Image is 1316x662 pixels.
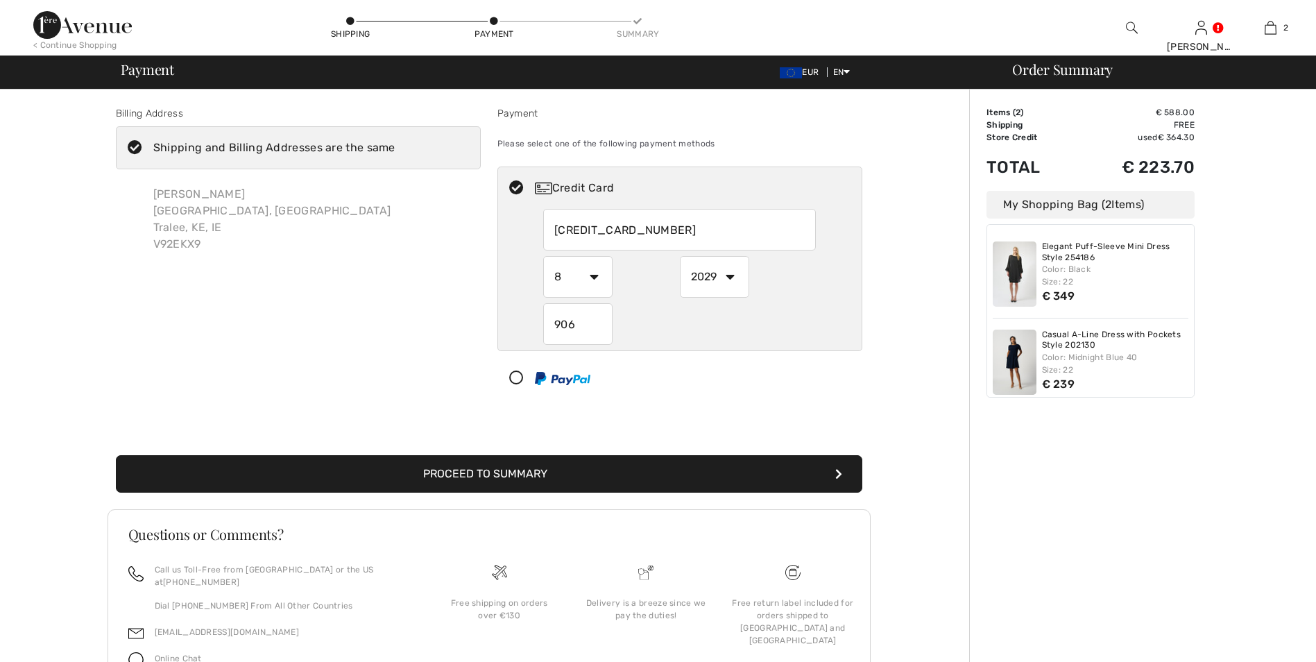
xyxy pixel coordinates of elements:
div: Payment [497,106,862,121]
img: Credit Card [535,183,552,194]
span: 2 [1283,22,1288,34]
span: € 239 [1042,377,1075,391]
img: Free shipping on orders over &#8364;130 [785,565,801,580]
div: [PERSON_NAME] [GEOGRAPHIC_DATA], [GEOGRAPHIC_DATA] Tralee, KE, IE V92EKX9 [142,175,402,264]
img: My Info [1195,19,1207,36]
a: 2 [1236,19,1304,36]
div: Payment [473,28,515,40]
img: search the website [1126,19,1138,36]
td: Total [986,144,1075,191]
div: < Continue Shopping [33,39,117,51]
div: Summary [617,28,658,40]
a: Casual A-Line Dress with Pockets Style 202130 [1042,330,1189,351]
td: Shipping [986,119,1075,131]
td: Items ( ) [986,106,1075,119]
a: Elegant Puff-Sleeve Mini Dress Style 254186 [1042,241,1189,263]
p: Dial [PHONE_NUMBER] From All Other Countries [155,600,409,612]
a: Sign In [1195,21,1207,34]
img: Elegant Puff-Sleeve Mini Dress Style 254186 [993,241,1036,307]
p: Call us Toll-Free from [GEOGRAPHIC_DATA] or the US at [155,563,409,588]
h3: Questions or Comments? [128,527,850,541]
img: My Bag [1265,19,1276,36]
input: CVD [543,303,613,345]
td: € 223.70 [1075,144,1195,191]
span: € 364.30 [1158,133,1195,142]
span: EUR [780,67,824,77]
img: Euro [780,67,802,78]
span: Payment [121,62,174,76]
img: PayPal [535,372,590,385]
span: € 349 [1042,289,1075,303]
td: Store Credit [986,131,1075,144]
div: Free shipping on orders over €130 [437,597,562,622]
td: € 588.00 [1075,106,1195,119]
div: Billing Address [116,106,481,121]
td: used [1075,131,1195,144]
a: [EMAIL_ADDRESS][DOMAIN_NAME] [155,627,299,637]
div: Please select one of the following payment methods [497,126,862,161]
a: [PHONE_NUMBER] [163,577,239,587]
img: call [128,566,144,582]
img: email [128,626,144,641]
div: Color: Black Size: 22 [1042,263,1189,288]
img: Free shipping on orders over &#8364;130 [492,565,507,580]
button: Proceed to Summary [116,455,862,493]
div: Credit Card [535,180,853,196]
span: 2 [1105,198,1111,211]
img: 1ère Avenue [33,11,132,39]
div: [PERSON_NAME] [1167,40,1235,54]
input: Card number [543,209,816,251]
span: 2 [1016,108,1020,117]
td: Free [1075,119,1195,131]
div: Order Summary [995,62,1308,76]
div: Shipping [330,28,371,40]
div: Shipping and Billing Addresses are the same [153,139,395,156]
div: Free return label included for orders shipped to [GEOGRAPHIC_DATA] and [GEOGRAPHIC_DATA] [730,597,855,647]
img: Casual A-Line Dress with Pockets Style 202130 [993,330,1036,395]
div: Delivery is a breeze since we pay the duties! [583,597,708,622]
span: EN [833,67,851,77]
div: My Shopping Bag ( Items) [986,191,1195,219]
img: Delivery is a breeze since we pay the duties! [638,565,653,580]
div: Color: Midnight Blue 40 Size: 22 [1042,351,1189,376]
